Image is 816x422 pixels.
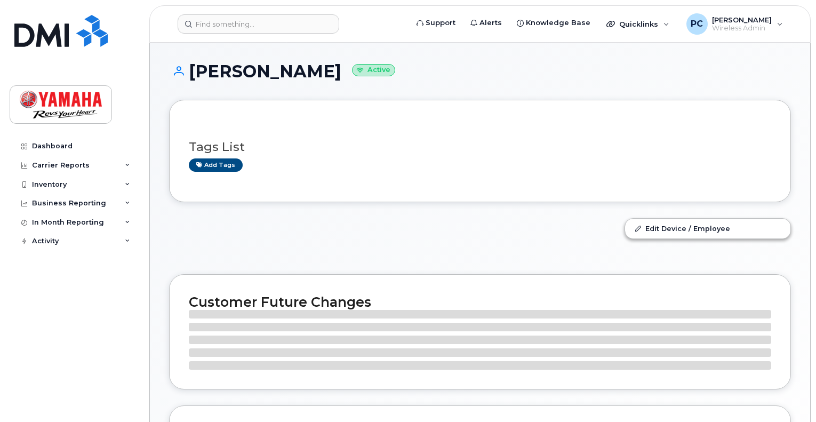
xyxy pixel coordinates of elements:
[189,158,243,172] a: Add tags
[625,219,790,238] a: Edit Device / Employee
[189,140,771,154] h3: Tags List
[189,294,771,310] h2: Customer Future Changes
[352,64,395,76] small: Active
[169,62,791,81] h1: [PERSON_NAME]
